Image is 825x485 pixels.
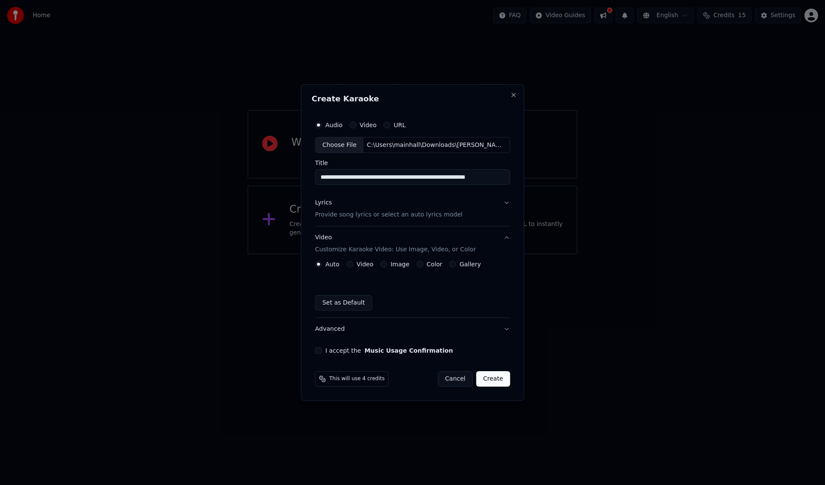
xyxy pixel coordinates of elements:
span: This will use 4 credits [329,375,385,382]
label: URL [394,122,406,128]
label: I accept the [325,348,453,354]
button: I accept the [364,348,453,354]
label: Image [391,261,409,267]
div: Choose File [315,137,364,153]
button: Set as Default [315,295,372,311]
div: VideoCustomize Karaoke Video: Use Image, Video, or Color [315,261,510,317]
div: Video [315,234,476,254]
label: Color [427,261,443,267]
label: Video [360,122,376,128]
label: Audio [325,122,342,128]
div: C:\Users\mainhall\Downloads\[PERSON_NAME] - Three Little Birds - Karaoke Version from Zoom Karaok... [364,141,510,149]
label: Video [357,261,373,267]
label: Auto [325,261,339,267]
label: Gallery [459,261,481,267]
button: LyricsProvide song lyrics or select an auto lyrics model [315,192,510,226]
label: Title [315,160,510,166]
h2: Create Karaoke [312,95,513,103]
div: Lyrics [315,199,332,207]
p: Provide song lyrics or select an auto lyrics model [315,211,462,220]
p: Customize Karaoke Video: Use Image, Video, or Color [315,245,476,254]
button: Create [476,371,510,387]
button: VideoCustomize Karaoke Video: Use Image, Video, or Color [315,227,510,261]
button: Cancel [438,371,473,387]
button: Advanced [315,318,510,340]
